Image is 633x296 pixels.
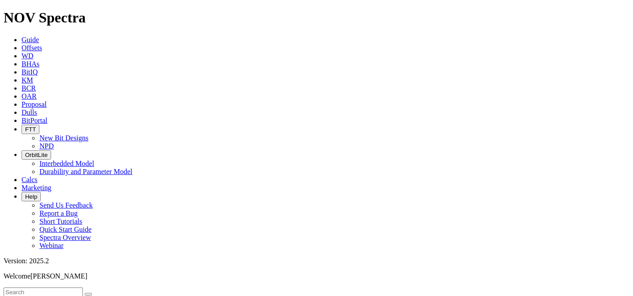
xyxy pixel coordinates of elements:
[25,193,37,200] span: Help
[22,44,42,52] a: Offsets
[22,68,38,76] a: BitIQ
[22,109,37,116] a: Dulls
[39,226,91,233] a: Quick Start Guide
[39,168,133,175] a: Durability and Parameter Model
[22,36,39,44] a: Guide
[39,201,93,209] a: Send Us Feedback
[22,192,41,201] button: Help
[22,176,38,183] a: Calcs
[22,84,36,92] a: BCR
[39,142,54,150] a: NPD
[22,184,52,192] a: Marketing
[22,60,39,68] a: BHAs
[22,125,39,134] button: FTT
[39,160,94,167] a: Interbedded Model
[4,257,629,265] div: Version: 2025.2
[39,134,88,142] a: New Bit Designs
[39,209,78,217] a: Report a Bug
[22,117,47,124] a: BitPortal
[25,152,47,158] span: OrbitLite
[22,150,51,160] button: OrbitLite
[25,126,36,133] span: FTT
[39,234,91,241] a: Spectra Overview
[4,9,629,26] h1: NOV Spectra
[4,272,629,280] p: Welcome
[22,76,33,84] a: KM
[22,100,47,108] a: Proposal
[39,242,64,249] a: Webinar
[22,52,34,60] a: WD
[22,92,37,100] a: OAR
[30,272,87,280] span: [PERSON_NAME]
[39,218,82,225] a: Short Tutorials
